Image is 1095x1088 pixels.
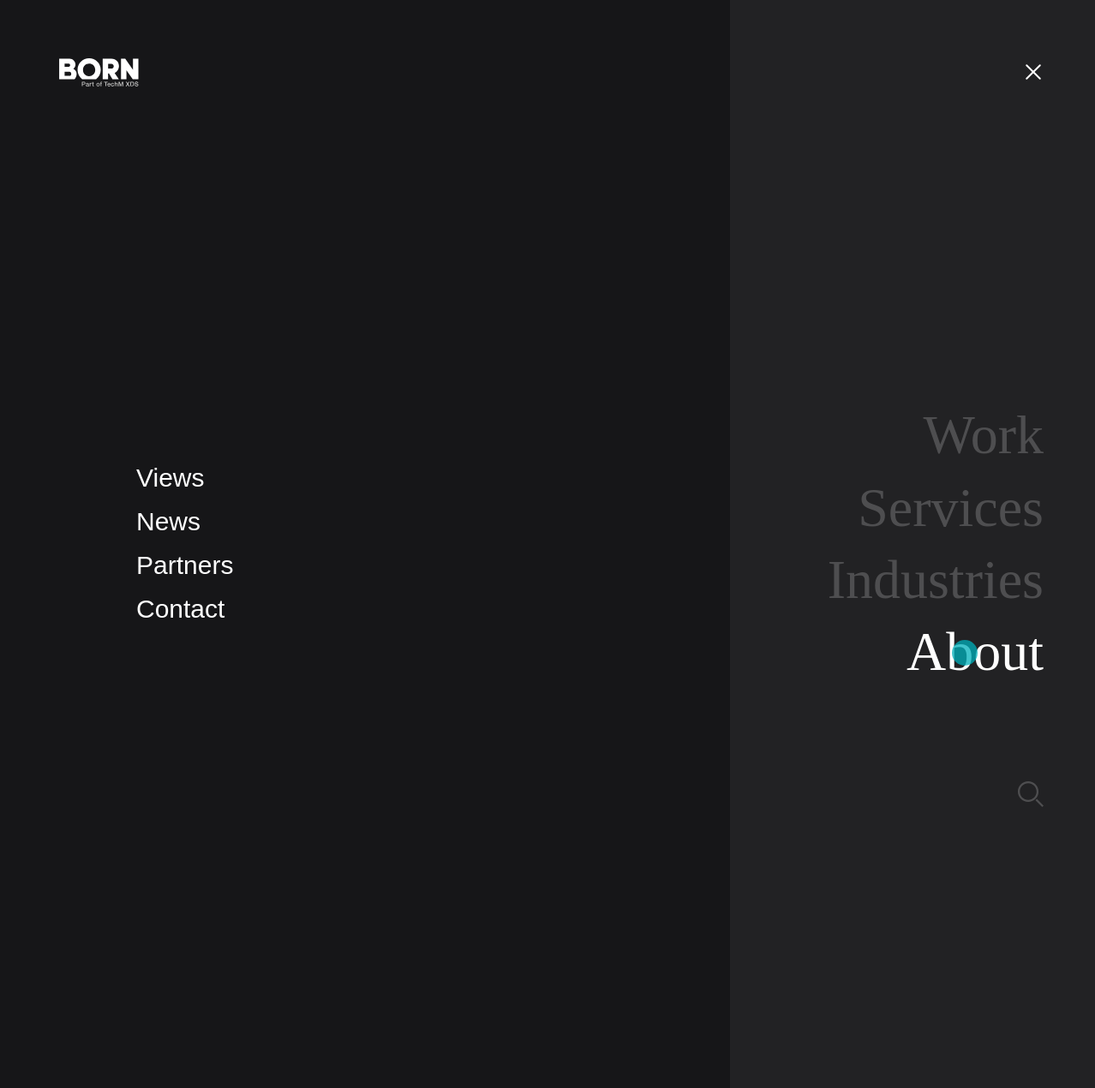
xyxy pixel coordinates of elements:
[828,549,1044,610] a: Industries
[1013,53,1054,89] button: Open
[136,551,233,579] a: Partners
[1018,781,1044,807] img: Search
[136,463,204,492] a: Views
[136,595,224,623] a: Contact
[907,621,1044,682] a: About
[136,507,200,535] a: News
[923,404,1044,465] a: Work
[858,477,1044,538] a: Services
